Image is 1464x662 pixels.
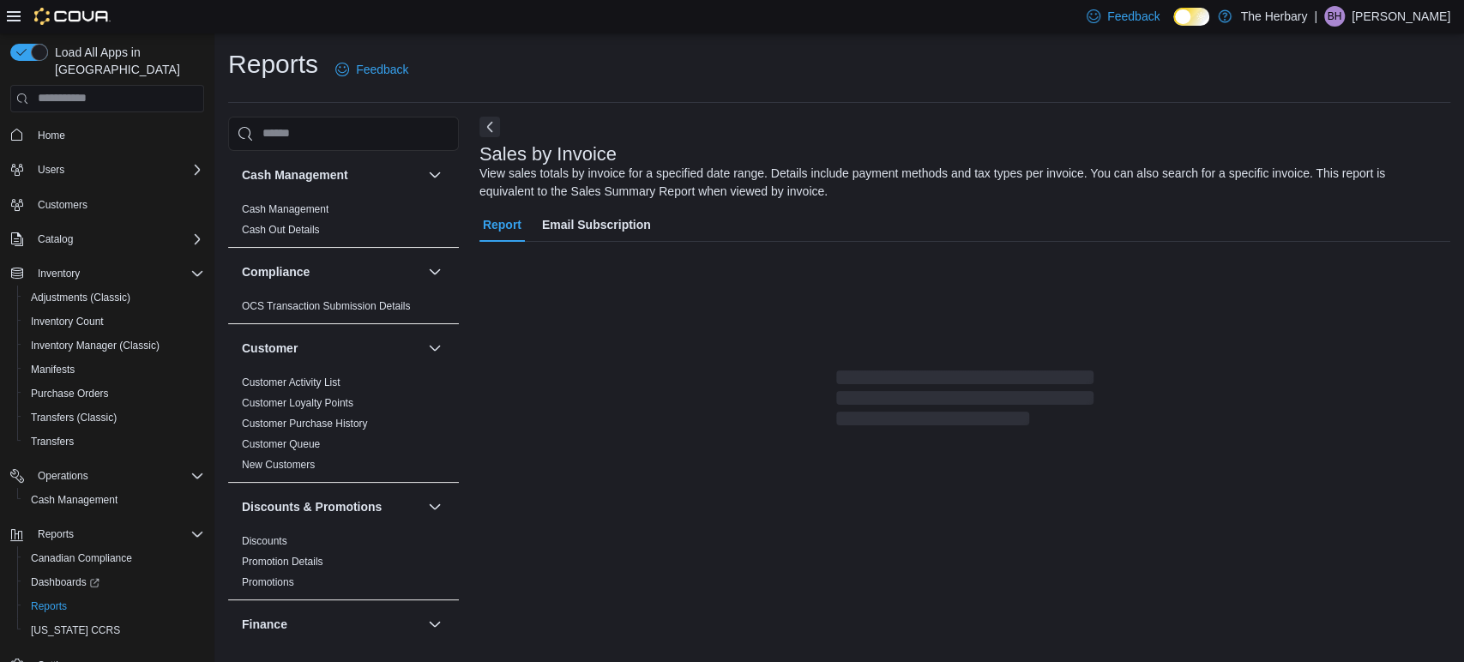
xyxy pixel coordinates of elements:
[242,498,421,515] button: Discounts & Promotions
[425,262,445,282] button: Compliance
[31,411,117,424] span: Transfers (Classic)
[31,435,74,448] span: Transfers
[38,232,73,246] span: Catalog
[242,340,298,357] h3: Customer
[31,575,99,589] span: Dashboards
[228,199,459,247] div: Cash Management
[483,208,521,242] span: Report
[242,224,320,236] a: Cash Out Details
[24,548,139,569] a: Canadian Compliance
[479,117,500,137] button: Next
[31,125,72,146] a: Home
[479,165,1442,201] div: View sales totals by invoice for a specified date range. Details include payment methods and tax ...
[24,359,81,380] a: Manifests
[17,406,211,430] button: Transfers (Classic)
[1314,6,1317,27] p: |
[24,287,137,308] a: Adjustments (Classic)
[242,576,294,588] a: Promotions
[17,488,211,512] button: Cash Management
[17,286,211,310] button: Adjustments (Classic)
[242,300,411,312] a: OCS Transaction Submission Details
[242,535,287,547] a: Discounts
[1240,6,1307,27] p: The Herbary
[17,570,211,594] a: Dashboards
[31,363,75,376] span: Manifests
[17,334,211,358] button: Inventory Manager (Classic)
[425,614,445,635] button: Finance
[17,594,211,618] button: Reports
[242,299,411,313] span: OCS Transaction Submission Details
[242,458,315,472] span: New Customers
[17,546,211,570] button: Canadian Compliance
[228,296,459,323] div: Compliance
[24,335,166,356] a: Inventory Manager (Classic)
[31,493,117,507] span: Cash Management
[425,165,445,185] button: Cash Management
[48,44,204,78] span: Load All Apps in [GEOGRAPHIC_DATA]
[3,227,211,251] button: Catalog
[24,359,204,380] span: Manifests
[242,459,315,471] a: New Customers
[242,376,340,388] a: Customer Activity List
[242,437,320,451] span: Customer Queue
[242,263,421,280] button: Compliance
[24,548,204,569] span: Canadian Compliance
[228,47,318,81] h1: Reports
[242,397,353,409] a: Customer Loyalty Points
[31,159,71,180] button: Users
[31,466,204,486] span: Operations
[24,572,204,593] span: Dashboards
[1107,8,1160,25] span: Feedback
[31,524,204,545] span: Reports
[38,267,80,280] span: Inventory
[242,166,421,184] button: Cash Management
[38,163,64,177] span: Users
[24,431,81,452] a: Transfers
[24,431,204,452] span: Transfers
[38,527,74,541] span: Reports
[242,396,353,410] span: Customer Loyalty Points
[38,469,88,483] span: Operations
[38,198,87,212] span: Customers
[1173,26,1174,27] span: Dark Mode
[31,124,204,146] span: Home
[24,596,74,617] a: Reports
[228,531,459,599] div: Discounts & Promotions
[1352,6,1450,27] p: [PERSON_NAME]
[31,599,67,613] span: Reports
[24,572,106,593] a: Dashboards
[3,158,211,182] button: Users
[31,229,80,250] button: Catalog
[24,311,204,332] span: Inventory Count
[31,315,104,328] span: Inventory Count
[31,159,204,180] span: Users
[242,166,348,184] h3: Cash Management
[24,311,111,332] a: Inventory Count
[24,620,204,641] span: Washington CCRS
[38,129,65,142] span: Home
[242,534,287,548] span: Discounts
[242,203,328,215] a: Cash Management
[242,223,320,237] span: Cash Out Details
[242,376,340,389] span: Customer Activity List
[31,263,204,284] span: Inventory
[24,407,204,428] span: Transfers (Classic)
[31,524,81,545] button: Reports
[242,263,310,280] h3: Compliance
[31,195,94,215] a: Customers
[242,555,323,569] span: Promotion Details
[1328,6,1342,27] span: BH
[242,616,287,633] h3: Finance
[31,466,95,486] button: Operations
[31,263,87,284] button: Inventory
[24,335,204,356] span: Inventory Manager (Classic)
[31,387,109,400] span: Purchase Orders
[425,338,445,358] button: Customer
[242,202,328,216] span: Cash Management
[3,192,211,217] button: Customers
[479,144,617,165] h3: Sales by Invoice
[1173,8,1209,26] input: Dark Mode
[242,418,368,430] a: Customer Purchase History
[24,287,204,308] span: Adjustments (Classic)
[228,372,459,482] div: Customer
